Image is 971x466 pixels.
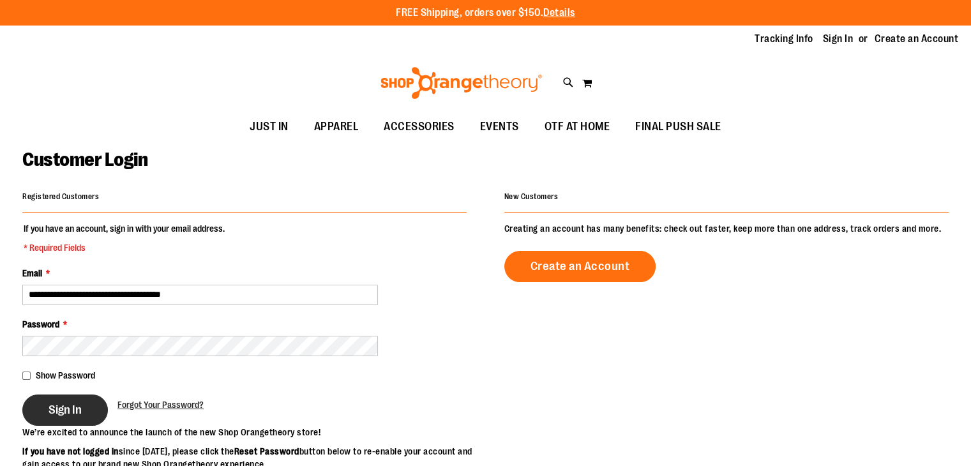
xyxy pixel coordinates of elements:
[22,426,486,439] p: We’re excited to announce the launch of the new Shop Orangetheory store!
[531,259,630,273] span: Create an Account
[823,32,854,46] a: Sign In
[480,112,519,141] span: EVENTS
[24,241,225,254] span: * Required Fields
[384,112,455,141] span: ACCESSORIES
[250,112,289,141] span: JUST IN
[22,192,99,201] strong: Registered Customers
[543,7,575,19] a: Details
[379,67,544,99] img: Shop Orangetheory
[22,222,226,254] legend: If you have an account, sign in with your email address.
[504,251,656,282] a: Create an Account
[117,400,204,410] span: Forgot Your Password?
[22,319,59,329] span: Password
[22,446,119,456] strong: If you have not logged in
[875,32,959,46] a: Create an Account
[22,395,108,426] button: Sign In
[545,112,610,141] span: OTF AT HOME
[22,268,42,278] span: Email
[117,398,204,411] a: Forgot Your Password?
[314,112,359,141] span: APPAREL
[234,446,299,456] strong: Reset Password
[22,149,147,170] span: Customer Login
[504,222,949,235] p: Creating an account has many benefits: check out faster, keep more than one address, track orders...
[36,370,95,380] span: Show Password
[635,112,721,141] span: FINAL PUSH SALE
[504,192,559,201] strong: New Customers
[396,6,575,20] p: FREE Shipping, orders over $150.
[755,32,813,46] a: Tracking Info
[49,403,82,417] span: Sign In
